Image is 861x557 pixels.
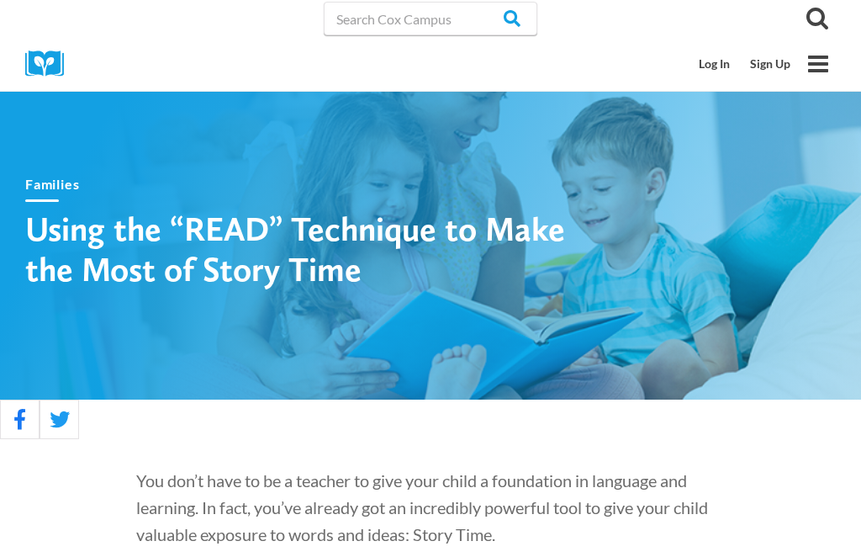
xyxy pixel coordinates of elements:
[740,48,800,80] a: Sign Up
[800,46,836,82] button: Open menu
[689,48,740,80] a: Log In
[136,467,725,548] p: You don’t have to be a teacher to give your child a foundation in language and learning. In fact,...
[25,50,76,77] img: Cox Campus
[689,48,800,80] nav: Secondary Mobile Navigation
[25,209,614,289] h1: Using the “READ” Technique to Make the Most of Story Time
[25,176,79,192] a: Families
[324,2,537,35] input: Search Cox Campus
